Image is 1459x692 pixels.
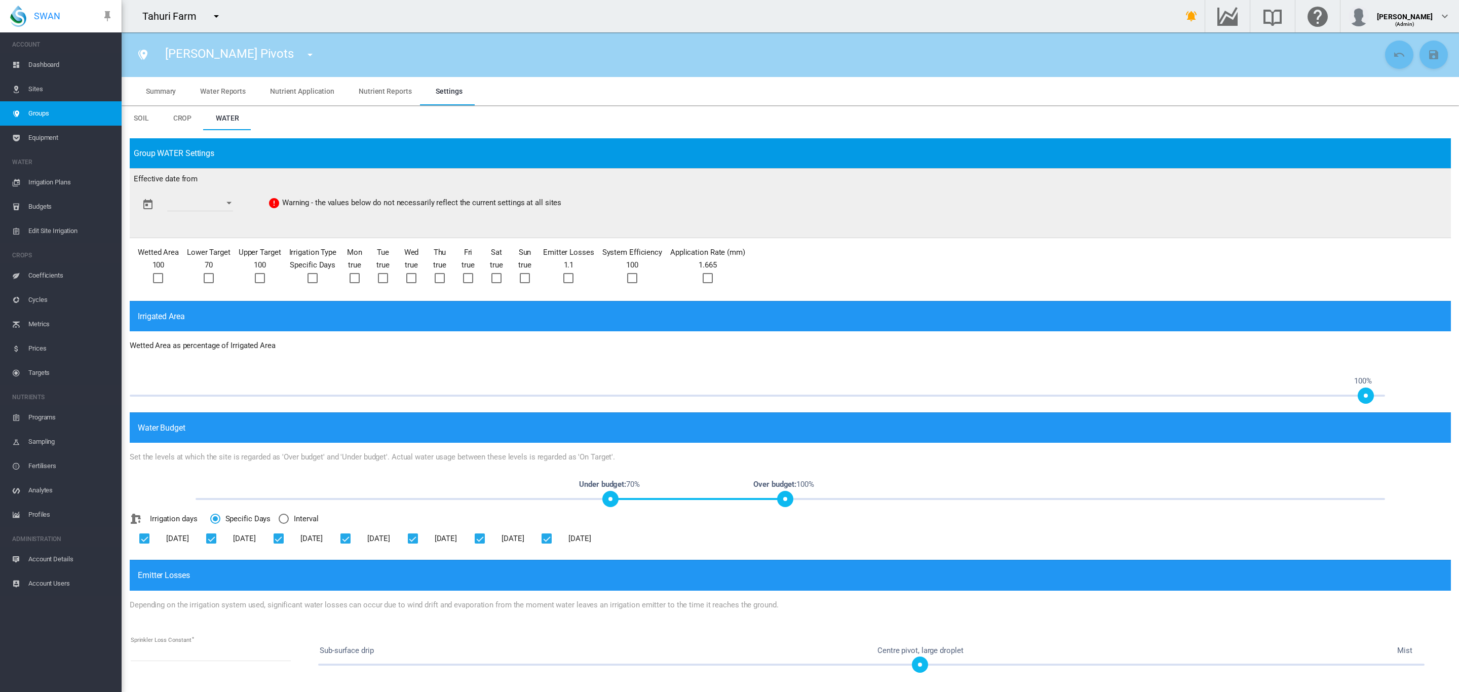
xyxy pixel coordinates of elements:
div: Upper Target [239,246,281,259]
div: Fri [464,246,473,259]
span: Sites [28,77,113,101]
div: System Efficiency [602,246,662,259]
div: true [518,259,531,272]
md-icon: icon-undo [1393,49,1405,61]
div: [DATE] [435,532,457,546]
button: icon-menu-down [206,6,226,26]
div: 100 [152,259,165,272]
md-icon: icon-alert-circle [268,197,280,209]
b: Under budget: [579,480,626,489]
span: [PERSON_NAME] Pivots [165,47,294,61]
span: Warning - the values below do not necessarily reflect the current settings at all sites [282,198,561,207]
md-icon: icon-menu-down [304,49,316,61]
span: Crop [173,114,192,122]
div: [DATE] [233,532,255,546]
div: 1.665 [699,259,717,272]
md-icon: icon-menu-down [210,10,222,22]
span: Water [216,114,239,122]
span: Cycles [28,288,113,312]
span: Nutrient Application [270,87,334,95]
span: Soil [134,114,149,122]
span: Group WATER Settings [134,146,214,160]
div: 100 [626,259,638,272]
span: SWAN [34,10,60,22]
span: Dashboard [28,53,113,77]
div: true [462,259,475,272]
div: Sat [491,246,502,259]
span: Programs [28,405,113,430]
span: Profiles [28,503,113,527]
span: 100% [752,478,815,492]
img: SWAN-Landscape-Logo-Colour-drop.png [10,6,26,27]
span: (Admin) [1395,21,1415,27]
span: Metrics [28,312,113,336]
md-icon: icon-chevron-down [1439,10,1451,22]
span: Edit Site Irrigation [28,219,113,243]
div: Wetted Area [138,246,179,259]
span: Settings [436,87,462,95]
div: Sun [519,246,531,259]
span: ADMINISTRATION [12,531,113,547]
span: Targets [28,361,113,385]
button: md-calendar [138,195,158,215]
span: Groups [28,101,113,126]
div: true [490,259,503,272]
div: [PERSON_NAME] [1377,8,1433,18]
div: Tahuri Farm [142,9,206,23]
span: Summary [146,87,176,95]
div: Lower Target [187,246,231,259]
div: true [348,259,361,272]
span: Sampling [28,430,113,454]
div: true [405,259,418,272]
div: 100 [254,259,266,272]
span: Account Details [28,547,113,571]
span: Prices [28,336,113,361]
div: [DATE] [502,532,524,546]
div: 70 [205,259,213,272]
span: Equipment [28,126,113,150]
div: Wed [404,246,419,259]
div: true [433,259,446,272]
md-icon: icon-map-marker-multiple [137,49,149,61]
div: Mon [347,246,362,259]
div: Emitter Losses [543,246,594,259]
div: true [376,259,390,272]
span: Account Users [28,571,113,596]
div: Irrigation Type [289,246,337,259]
md-icon: Search the knowledge base [1260,10,1285,22]
md-datepicker: Enter Date [161,198,247,207]
span: Coefficients [28,263,113,288]
md-radio-button: Specific Days [210,513,271,526]
span: Water Reports [200,87,246,95]
md-icon: icon-content-save [1428,49,1440,61]
div: [DATE] [166,532,188,546]
div: [DATE] [300,532,323,546]
button: Open calendar [220,194,238,212]
span: CROPS [12,247,113,263]
span: Nutrient Reports [359,87,411,95]
span: Analytes [28,478,113,503]
span: Mist [1396,644,1414,658]
span: Irrigation Plans [28,170,113,195]
div: Specific Days [290,259,335,272]
div: [DATE] [568,532,591,546]
span: 100% [1353,374,1373,389]
md-icon: Click here for help [1306,10,1330,22]
input: Enter Date [167,196,233,211]
span: Fertilisers [28,454,113,478]
md-icon: icon-water-pump [130,513,142,525]
button: icon-menu-down [300,45,320,65]
div: [DATE] [367,532,390,546]
span: WATER [12,154,113,170]
b: Over budget: [753,480,796,489]
div: Application Rate (mm) [670,246,745,259]
div: Tue [377,246,389,259]
md-radio-button: Interval [279,513,318,526]
button: Cancel Changes [1385,41,1413,69]
div: Wetted Area as percentage of Irrigated Area [130,331,1451,369]
span: Irrigation days [150,513,198,526]
span: Effective date from [134,173,260,234]
span: 70% [578,478,641,492]
md-icon: icon-bell-ring [1185,10,1198,22]
span: Irrigated Area [138,310,185,323]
